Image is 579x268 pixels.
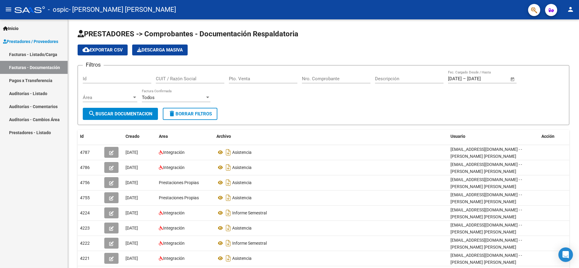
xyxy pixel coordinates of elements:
[450,253,522,265] span: [EMAIL_ADDRESS][DOMAIN_NAME] - - [PERSON_NAME] [PERSON_NAME]
[137,47,183,53] span: Descarga Masiva
[78,30,298,38] span: PRESTADORES -> Comprobantes - Documentación Respaldatoria
[450,223,522,234] span: [EMAIL_ADDRESS][DOMAIN_NAME] - - [PERSON_NAME] [PERSON_NAME]
[126,150,138,155] span: [DATE]
[126,241,138,246] span: [DATE]
[216,134,231,139] span: Archivo
[224,238,232,248] i: Descargar documento
[156,130,214,143] datatable-header-cell: Area
[132,45,188,55] button: Descarga Masiva
[224,147,232,157] i: Descargar documento
[123,130,156,143] datatable-header-cell: Creado
[126,226,138,230] span: [DATE]
[88,111,152,117] span: Buscar Documentacion
[82,47,123,53] span: Exportar CSV
[448,130,539,143] datatable-header-cell: Usuario
[448,76,462,81] input: Fecha inicio
[467,76,497,81] input: Fecha fin
[126,195,138,200] span: [DATE]
[163,108,217,120] button: Borrar Filtros
[224,178,232,187] i: Descargar documento
[126,180,138,185] span: [DATE]
[126,134,139,139] span: Creado
[82,46,90,53] mat-icon: cloud_download
[80,134,84,139] span: Id
[159,180,199,185] span: Prestaciones Propias
[450,147,522,159] span: [EMAIL_ADDRESS][DOMAIN_NAME] - - [PERSON_NAME] [PERSON_NAME]
[450,192,522,204] span: [EMAIL_ADDRESS][DOMAIN_NAME] - - [PERSON_NAME] [PERSON_NAME]
[163,256,185,261] span: Integración
[78,45,128,55] button: Exportar CSV
[163,150,185,155] span: Integración
[159,134,168,139] span: Area
[80,226,90,230] span: 4223
[83,61,104,69] h3: Filtros
[232,150,252,155] span: Asistencia
[142,95,155,100] span: Todos
[232,165,252,170] span: Asistencia
[163,241,185,246] span: Integración
[78,130,102,143] datatable-header-cell: Id
[132,45,188,55] app-download-masive: Descarga masiva de comprobantes (adjuntos)
[450,207,522,219] span: [EMAIL_ADDRESS][DOMAIN_NAME] - - [PERSON_NAME] [PERSON_NAME]
[463,76,466,81] span: –
[232,210,267,215] span: Informe Semestral
[3,38,58,45] span: Prestadores / Proveedores
[83,108,158,120] button: Buscar Documentacion
[450,238,522,250] span: [EMAIL_ADDRESS][DOMAIN_NAME] - - [PERSON_NAME] [PERSON_NAME]
[224,223,232,233] i: Descargar documento
[80,210,90,215] span: 4224
[159,195,199,200] span: Prestaciones Propias
[214,130,448,143] datatable-header-cell: Archivo
[558,247,573,262] div: Open Intercom Messenger
[80,256,90,261] span: 4221
[69,3,176,16] span: - [PERSON_NAME] [PERSON_NAME]
[83,95,132,100] span: Área
[80,241,90,246] span: 4222
[163,226,185,230] span: Integración
[224,253,232,263] i: Descargar documento
[88,110,95,117] mat-icon: search
[232,241,267,246] span: Informe Semestral
[224,193,232,203] i: Descargar documento
[3,25,18,32] span: Inicio
[80,195,90,200] span: 4755
[126,210,138,215] span: [DATE]
[126,165,138,170] span: [DATE]
[80,150,90,155] span: 4787
[232,256,252,261] span: Asistencia
[80,180,90,185] span: 4756
[224,208,232,218] i: Descargar documento
[232,195,252,200] span: Asistencia
[168,111,212,117] span: Borrar Filtros
[163,165,185,170] span: Integración
[224,163,232,172] i: Descargar documento
[168,110,176,117] mat-icon: delete
[567,6,574,13] mat-icon: person
[541,134,554,139] span: Acción
[80,165,90,170] span: 4786
[126,256,138,261] span: [DATE]
[450,134,465,139] span: Usuario
[163,210,185,215] span: Integración
[232,180,252,185] span: Asistencia
[509,76,516,83] button: Open calendar
[450,162,522,174] span: [EMAIL_ADDRESS][DOMAIN_NAME] - - [PERSON_NAME] [PERSON_NAME]
[5,6,12,13] mat-icon: menu
[232,226,252,230] span: Asistencia
[450,177,522,189] span: [EMAIL_ADDRESS][DOMAIN_NAME] - - [PERSON_NAME] [PERSON_NAME]
[48,3,69,16] span: - ospic
[539,130,569,143] datatable-header-cell: Acción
